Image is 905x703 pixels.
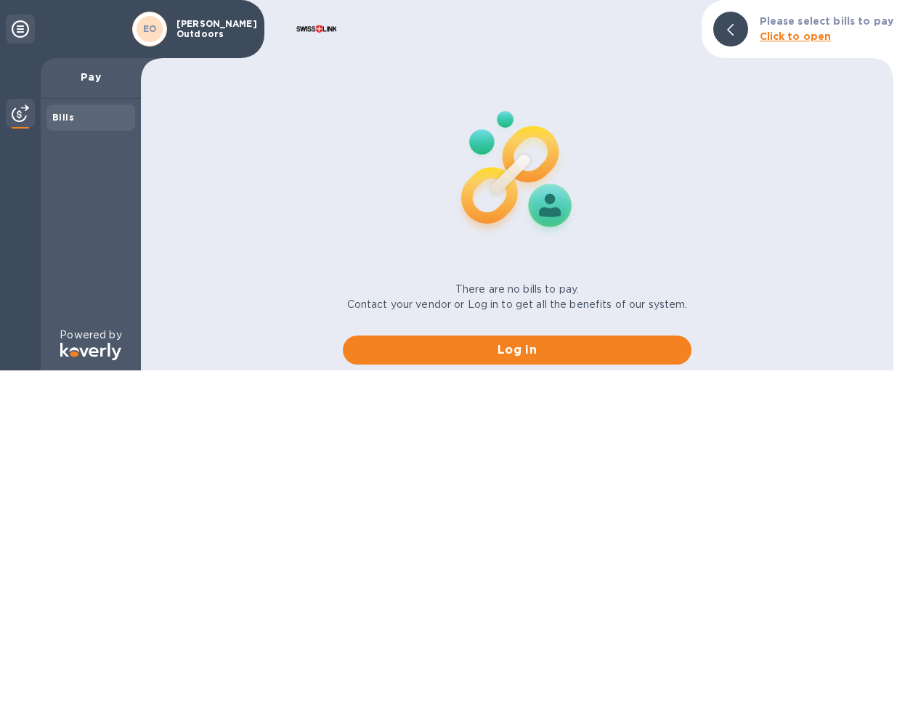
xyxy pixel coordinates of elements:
[760,15,893,27] b: Please select bills to pay
[52,112,74,123] b: Bills
[60,343,121,360] img: Logo
[52,70,129,84] p: Pay
[347,282,688,312] p: There are no bills to pay. Contact your vendor or Log in to get all the benefits of our system.
[143,23,157,34] b: EO
[343,336,691,365] button: Log in
[760,31,832,42] b: Click to open
[176,19,249,39] p: [PERSON_NAME] Outdoors
[354,341,680,359] span: Log in
[60,328,121,343] p: Powered by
